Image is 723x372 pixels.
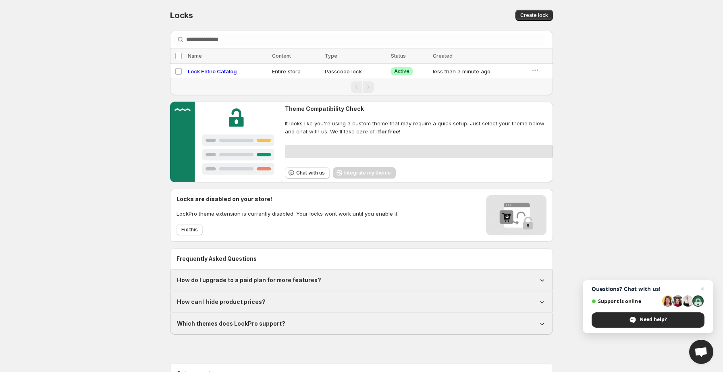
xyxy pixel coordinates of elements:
strong: for free! [379,128,401,135]
span: Create lock [520,12,548,19]
span: Name [188,53,202,59]
span: Active [394,68,409,75]
span: Support is online [592,298,659,304]
span: Close chat [698,284,707,294]
span: It looks like you're using a custom theme that may require a quick setup. Just select your theme ... [285,119,553,135]
button: Chat with us [285,167,330,179]
h1: How do I upgrade to a paid plan for more features? [177,276,321,284]
span: Locks [170,10,193,20]
span: Created [433,53,453,59]
span: Fix this [181,227,198,233]
h1: Which themes does LockPro support? [177,320,285,328]
img: Customer support [170,102,282,182]
span: Type [325,53,337,59]
nav: Pagination [170,79,553,95]
div: Need help? [592,312,704,328]
h2: Frequently Asked Questions [177,255,546,263]
td: less than a minute ago [430,64,529,79]
h2: Locks are disabled on your store! [177,195,399,203]
span: Chat with us [296,170,325,176]
button: Fix this [177,224,203,235]
span: Need help? [640,316,667,323]
h1: How can I hide product prices? [177,298,266,306]
div: Open chat [689,340,713,364]
span: Questions? Chat with us! [592,286,704,292]
span: Status [391,53,406,59]
p: LockPro theme extension is currently disabled. Your locks wont work until you enable it. [177,210,399,218]
span: Content [272,53,291,59]
h2: Theme Compatibility Check [285,105,553,113]
a: Lock Entire Catalog [188,68,237,75]
button: Create lock [515,10,553,21]
img: Locks disabled [486,195,546,235]
td: Passcode lock [322,64,389,79]
td: Entire store [270,64,322,79]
